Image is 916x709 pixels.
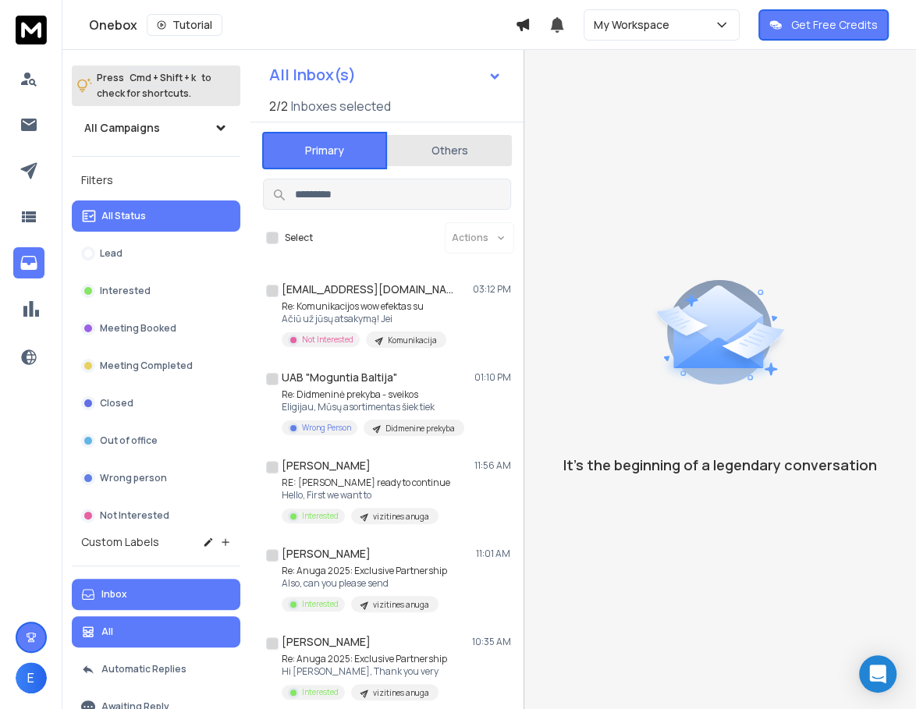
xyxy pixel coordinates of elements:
div: Onebox [89,14,515,36]
p: 11:56 AM [474,459,511,472]
h1: [PERSON_NAME] [282,546,371,562]
h3: Inboxes selected [291,97,391,115]
button: Out of office [72,425,240,456]
p: Re: Didmeninė prekyba - sveikos [282,388,464,401]
p: Lead [100,247,122,260]
h1: All Inbox(s) [269,67,356,83]
button: All Status [72,200,240,232]
p: Re: Anuga 2025: Exclusive Partnership [282,565,447,577]
p: vizitines anuga [373,511,429,523]
button: Automatic Replies [72,654,240,685]
p: All Status [101,210,146,222]
span: Cmd + Shift + k [127,69,198,87]
button: Inbox [72,579,240,610]
p: Eligijau, Mūsų asortimentas šiek tiek [282,401,464,413]
button: Closed [72,388,240,419]
p: Out of office [100,434,158,447]
p: Meeting Booked [100,322,176,335]
p: 11:01 AM [476,548,511,560]
p: Komunikacija [388,335,437,346]
p: Re: Anuga 2025: Exclusive Partnership [282,653,447,665]
h3: Filters [72,169,240,191]
p: Re: Komunikacijos wow efektas su [282,300,446,313]
button: Tutorial [147,14,222,36]
p: Ačiū už jūsų atsakymą! Jei [282,313,446,325]
p: Wrong person [100,472,167,484]
p: Get Free Credits [791,17,878,33]
p: Interested [302,598,339,610]
p: Interested [302,686,339,698]
p: Inbox [101,588,127,601]
button: All [72,616,240,647]
p: vizitines anuga [373,687,429,699]
p: Not Interested [302,334,353,346]
p: Hi [PERSON_NAME], Thank you very [282,665,447,678]
h3: Custom Labels [81,534,159,550]
p: 10:35 AM [472,636,511,648]
p: Automatic Replies [101,663,186,675]
p: Didmenine prekyba [385,423,455,434]
p: Hello, First we want to [282,489,450,502]
p: My Workspace [594,17,676,33]
p: Interested [100,285,151,297]
p: Press to check for shortcuts. [97,70,211,101]
p: 01:10 PM [474,371,511,384]
button: Lead [72,238,240,269]
p: 03:12 PM [473,283,511,296]
p: Meeting Completed [100,360,193,372]
button: E [16,662,47,693]
button: Others [387,133,512,168]
label: Select [285,232,313,244]
p: Also, can you please send [282,577,447,590]
button: All Campaigns [72,112,240,144]
p: Closed [100,397,133,409]
p: Not Interested [100,509,169,522]
button: Wrong person [72,463,240,494]
button: All Inbox(s) [257,59,514,90]
span: 2 / 2 [269,97,288,115]
h1: [EMAIL_ADDRESS][DOMAIN_NAME] [282,282,453,297]
p: All [101,626,113,638]
h1: [PERSON_NAME] [282,634,371,650]
button: Meeting Completed [72,350,240,381]
h1: UAB "Moguntia Baltija" [282,370,397,385]
p: vizitines anuga [373,599,429,611]
button: Interested [72,275,240,307]
button: Meeting Booked [72,313,240,344]
button: Primary [262,132,387,169]
p: Interested [302,510,339,522]
h1: [PERSON_NAME] [282,458,371,473]
p: It’s the beginning of a legendary conversation [563,454,877,476]
div: Open Intercom Messenger [859,655,896,693]
p: RE: [PERSON_NAME] ready to continue [282,477,450,489]
p: Wrong Person [302,422,351,434]
h1: All Campaigns [84,120,160,136]
button: Not Interested [72,500,240,531]
button: Get Free Credits [758,9,889,41]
